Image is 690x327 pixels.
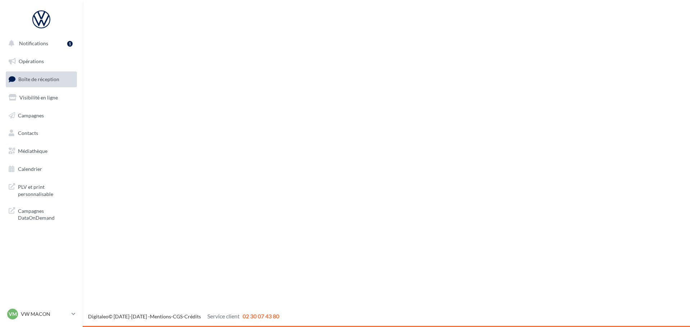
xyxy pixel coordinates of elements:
a: Digitaleo [88,313,109,319]
span: Contacts [18,130,38,136]
span: Médiathèque [18,148,47,154]
span: Campagnes DataOnDemand [18,206,74,221]
a: Crédits [184,313,201,319]
a: Boîte de réception [4,71,78,87]
span: Service client [207,313,240,319]
a: Contacts [4,126,78,141]
span: Visibilité en ligne [19,94,58,101]
span: 02 30 07 43 80 [243,313,279,319]
span: Calendrier [18,166,42,172]
button: Notifications 1 [4,36,75,51]
a: Visibilité en ligne [4,90,78,105]
a: Mentions [150,313,171,319]
a: PLV et print personnalisable [4,179,78,200]
div: 1 [67,41,73,47]
span: Boîte de réception [18,76,59,82]
p: VW MACON [21,310,69,318]
span: © [DATE]-[DATE] - - - [88,313,279,319]
span: PLV et print personnalisable [18,182,74,197]
span: Opérations [19,58,44,64]
span: VM [9,310,17,318]
span: Campagnes [18,112,44,118]
a: Opérations [4,54,78,69]
span: Notifications [19,40,48,46]
a: Calendrier [4,162,78,177]
a: VM VW MACON [6,307,77,321]
a: Médiathèque [4,144,78,159]
a: CGS [173,313,183,319]
a: Campagnes [4,108,78,123]
a: Campagnes DataOnDemand [4,203,78,224]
